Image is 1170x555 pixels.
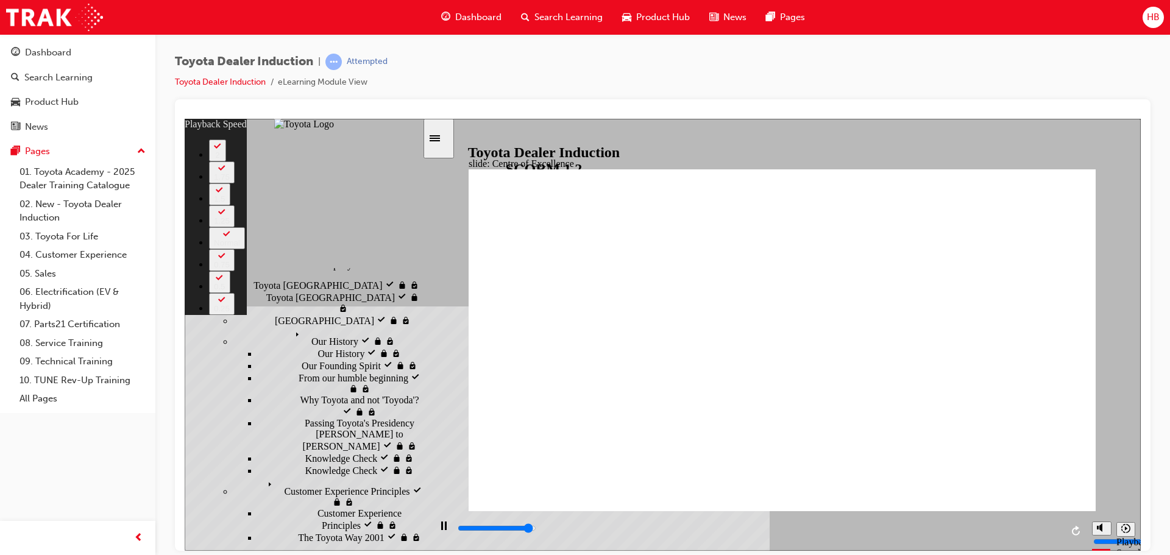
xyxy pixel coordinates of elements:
[73,389,238,412] div: Customer Experience Principles
[245,402,266,423] button: Pause (Ctrl+Alt+P)
[11,146,20,157] span: pages-icon
[200,161,213,172] span: visited
[1143,7,1164,28] button: HB
[5,91,151,113] a: Product Hub
[245,392,901,432] div: playback controls
[225,174,235,184] span: locked
[73,345,238,358] div: Knowledge Check
[73,228,238,241] div: Our History
[5,39,151,140] button: DashboardSearch LearningProduct HubNews
[909,418,987,428] input: volume
[25,95,79,109] div: Product Hub
[29,54,45,63] div: 1.75
[219,347,229,357] span: visited, locked
[175,77,266,87] a: Toyota Dealer Induction
[29,32,37,41] div: 2
[25,144,50,158] div: Pages
[228,367,238,378] span: visited
[223,242,233,252] span: visited, locked
[227,414,236,424] span: visited, locked
[5,140,151,163] button: Pages
[137,144,146,160] span: up-icon
[213,161,225,172] span: locked
[709,10,718,25] span: news-icon
[15,195,151,227] a: 02. New - Toyota Dealer Induction
[5,116,151,138] a: News
[15,315,151,334] a: 07. Parts21 Certification
[225,161,235,172] span: visited, locked
[24,21,41,43] button: 2
[73,333,238,345] div: Knowledge Check
[49,172,238,196] div: Toyota Japan
[901,392,950,432] div: misc controls
[932,418,950,440] div: Playback Speed
[29,141,45,150] div: 0.75
[11,122,20,133] span: news-icon
[24,65,46,87] button: 1.5
[24,152,46,174] button: 0.5
[176,217,188,228] span: visited
[455,10,502,24] span: Dashboard
[5,66,151,89] a: Search Learning
[25,120,48,134] div: News
[5,41,151,64] a: Dashboard
[216,197,226,207] span: visited, locked
[24,130,50,152] button: 0.75
[1147,10,1160,24] span: HB
[134,531,143,546] span: prev-icon
[49,196,238,208] div: Japan
[325,54,342,70] span: learningRecordVerb_ATTEMPT-icon
[73,299,238,333] div: Passing Toyota's Presidency Akio Toyoda to Koji Sato
[15,389,151,408] a: All Pages
[534,10,603,24] span: Search Learning
[192,197,204,207] span: visited
[273,405,352,414] input: slide progress
[24,87,50,108] button: 1.25
[766,10,775,25] span: pages-icon
[204,197,216,207] span: locked
[15,334,151,353] a: 08. Service Training
[73,253,238,276] div: From our humble beginning
[29,119,55,129] div: Normal
[195,347,207,357] span: visited
[175,55,313,69] span: Toyota Dealer Induction
[780,10,805,24] span: Pages
[200,217,210,228] span: visited, locked
[278,76,367,90] li: eLearning Module View
[25,46,71,60] div: Dashboard
[441,10,450,25] span: guage-icon
[24,174,50,196] button: 0.25
[24,43,50,65] button: 1.75
[24,152,238,172] div: Toyota Japan
[29,163,41,172] div: 0.5
[29,76,41,85] div: 1.5
[49,208,238,228] div: Our History
[73,412,238,425] div: The Toyota Way 2001
[213,174,225,184] span: visited
[756,5,815,30] a: pages-iconPages
[11,48,20,58] span: guage-icon
[932,403,951,418] button: Playback speed
[723,10,746,24] span: News
[127,217,174,228] span: Our History
[69,161,197,172] span: Toyota [GEOGRAPHIC_DATA]
[15,227,151,246] a: 03. Toyota For Life
[612,5,700,30] a: car-iconProduct Hub
[622,10,631,25] span: car-icon
[49,358,238,389] div: Customer Experience Principles
[24,71,93,85] div: Search Learning
[11,72,19,83] span: search-icon
[188,217,200,228] span: locked
[521,10,530,25] span: search-icon
[29,185,45,194] div: 0.25
[15,371,151,390] a: 10. TUNE Rev-Up Training
[24,108,60,130] button: Normal
[431,5,511,30] a: guage-iconDashboard
[318,55,321,69] span: |
[219,334,229,345] span: visited, locked
[883,403,901,422] button: Replay (Ctrl+Alt+R)
[147,378,160,389] span: locked
[207,347,219,357] span: locked
[6,4,103,31] img: Trak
